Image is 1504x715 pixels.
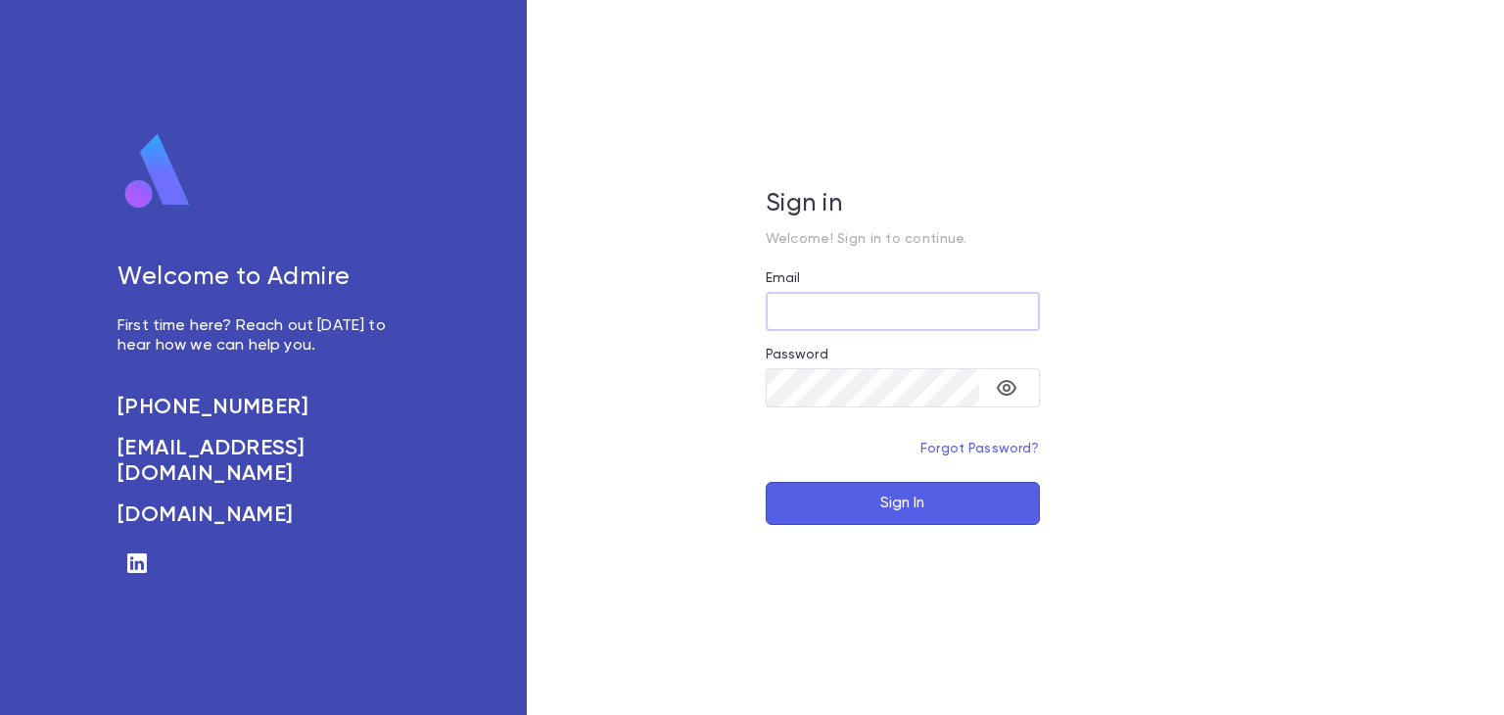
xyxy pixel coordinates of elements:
[766,190,1040,219] h5: Sign in
[766,270,801,286] label: Email
[117,395,407,420] a: [PHONE_NUMBER]
[117,502,407,528] a: [DOMAIN_NAME]
[920,442,1040,455] a: Forgot Password?
[766,482,1040,525] button: Sign In
[117,263,407,293] h5: Welcome to Admire
[117,132,198,211] img: logo
[766,347,828,362] label: Password
[117,316,407,356] p: First time here? Reach out [DATE] to hear how we can help you.
[117,436,407,487] a: [EMAIL_ADDRESS][DOMAIN_NAME]
[766,231,1040,247] p: Welcome! Sign in to continue.
[987,368,1026,407] button: toggle password visibility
